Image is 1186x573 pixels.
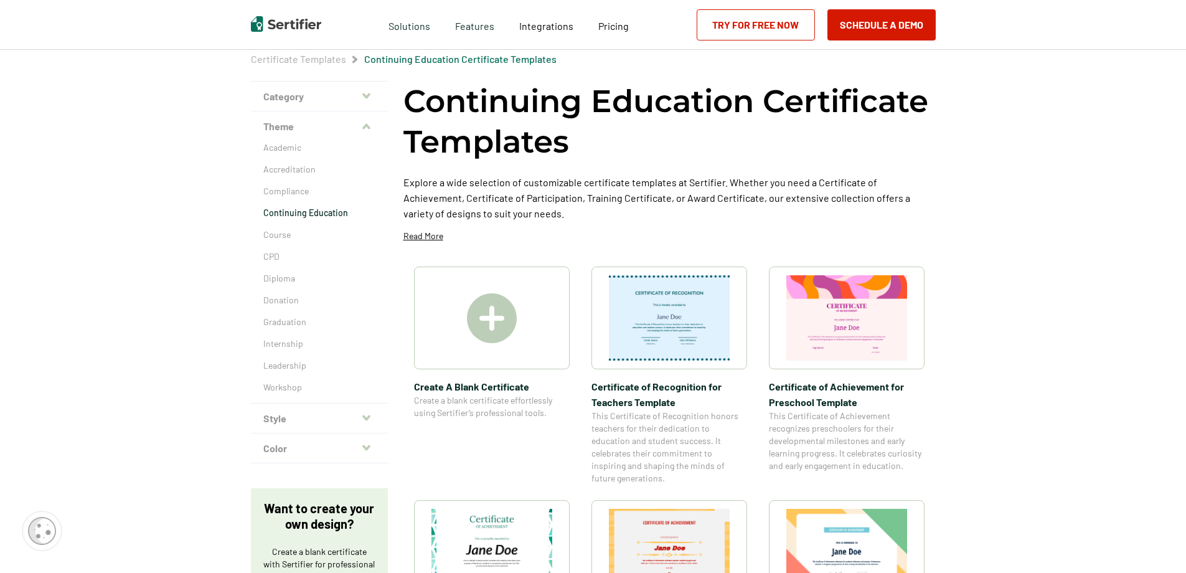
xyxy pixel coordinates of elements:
[403,174,936,221] p: Explore a wide selection of customizable certificate templates at Sertifier. Whether you need a C...
[263,359,375,372] a: Leadership
[251,433,388,463] button: Color
[263,294,375,306] a: Donation
[251,53,346,65] a: Certificate Templates
[263,141,375,154] a: Academic
[598,17,629,32] a: Pricing
[251,141,388,404] div: Theme
[263,316,375,328] a: Graduation
[769,267,925,485] a: Certificate of Achievement for Preschool TemplateCertificate of Achievement for Preschool Templat...
[786,275,907,361] img: Certificate of Achievement for Preschool Template
[28,517,56,545] img: Cookie Popup Icon
[403,81,936,162] h1: Continuing Education Certificate Templates
[598,20,629,32] span: Pricing
[388,17,430,32] span: Solutions
[414,379,570,394] span: Create A Blank Certificate
[263,501,375,532] p: Want to create your own design?
[769,379,925,410] span: Certificate of Achievement for Preschool Template
[591,410,747,485] span: This Certificate of Recognition honors teachers for their dedication to education and student suc...
[467,293,517,343] img: Create A Blank Certificate
[591,379,747,410] span: Certificate of Recognition for Teachers Template
[769,410,925,472] span: This Certificate of Achievement recognizes preschoolers for their developmental milestones and ea...
[263,381,375,394] a: Workshop
[263,207,375,219] a: Continuing Education
[263,338,375,350] a: Internship
[827,9,936,40] button: Schedule a Demo
[609,275,730,361] img: Certificate of Recognition for Teachers Template
[263,250,375,263] a: CPD
[263,163,375,176] a: Accreditation
[251,16,321,32] img: Sertifier | Digital Credentialing Platform
[519,17,573,32] a: Integrations
[364,53,557,65] a: Continuing Education Certificate Templates
[591,267,747,485] a: Certificate of Recognition for Teachers TemplateCertificate of Recognition for Teachers TemplateT...
[251,111,388,141] button: Theme
[519,20,573,32] span: Integrations
[263,229,375,241] a: Course
[251,53,557,65] div: Breadcrumb
[263,185,375,197] a: Compliance
[263,272,375,285] a: Diploma
[251,404,388,433] button: Style
[455,17,494,32] span: Features
[414,394,570,419] span: Create a blank certificate effortlessly using Sertifier’s professional tools.
[1124,513,1186,573] iframe: Chat Widget
[697,9,815,40] a: Try for Free Now
[251,82,388,111] button: Category
[403,230,443,242] p: Read More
